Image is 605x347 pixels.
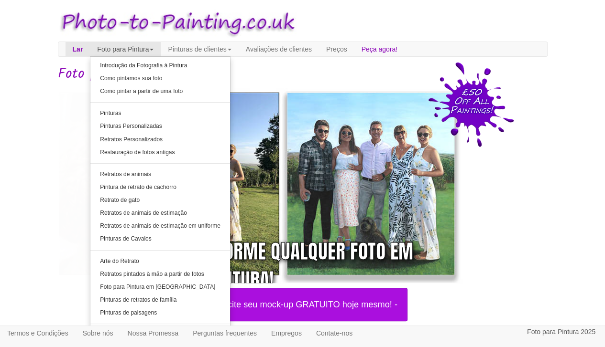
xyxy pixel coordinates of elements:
[326,45,347,53] font: Preços
[90,207,230,220] a: Retratos de animais de estimação
[168,45,226,53] font: Pinturas de clientes
[193,329,257,337] font: Perguntas frequentes
[90,107,230,120] a: Pinturas
[100,222,220,229] font: Retratos de animais de estimação em uniforme
[90,281,230,294] a: Foto para Pintura em [GEOGRAPHIC_DATA]
[100,184,176,190] font: Pintura de retrato de cachorro
[271,329,302,337] font: Empregos
[100,258,139,264] font: Arte do Retrato
[90,120,230,133] a: Pinturas Personalizadas
[90,194,230,207] a: Retrato de gato
[90,268,230,281] a: Retratos pintados à mão a partir de fotos
[120,326,186,340] a: Nossa Promessa
[527,328,595,336] font: Foto para Pintura 2025
[316,329,352,337] font: Contate-nos
[51,84,409,283] img: Pintura a óleo de um cachorro
[90,294,230,306] a: Pinturas de retratos de família
[100,110,121,116] font: Pinturas
[90,220,230,232] a: Retratos de animais de estimação em uniforme
[319,42,354,56] a: Preços
[161,42,238,56] a: Pinturas de clientes
[100,309,157,316] font: Pinturas de paisagens
[90,168,230,181] a: Retratos de animais
[239,42,319,56] a: Avaliações de clientes
[58,63,164,85] font: Foto para Pintura
[90,255,230,268] a: Arte do Retrato
[186,326,264,340] a: Perguntas frequentes
[264,326,309,340] a: Empregos
[100,271,204,277] font: Retratos pintados à mão a partir de fotos
[362,45,398,53] font: Peça agora!
[90,133,230,146] a: Retratos Personalizados
[309,326,360,340] a: Contate-nos
[100,75,162,82] font: Como pintamos sua foto
[169,236,413,295] font: Transforme qualquer foto em uma pintura!
[90,42,161,56] a: Foto para Pintura
[90,59,230,72] a: Introdução da Fotografia à Pintura
[127,329,178,337] font: Nossa Promessa
[90,306,230,319] a: Pinturas de paisagens
[7,329,68,337] font: Termos e Condições
[90,85,230,98] a: Como pintar a partir de uma foto
[246,45,312,53] font: Avaliações de clientes
[100,235,151,242] font: Pinturas de Cavalos
[208,300,397,310] font: - Solicite seu mock-up GRATUITO hoje mesmo! -
[100,88,183,95] font: Como pintar a partir de uma foto
[76,326,121,340] a: Sobre nós
[100,123,162,129] font: Pinturas Personalizadas
[73,45,83,53] font: Lar
[104,84,462,283] img: family-small.jpg
[100,284,215,290] font: Foto para Pintura em [GEOGRAPHIC_DATA]
[100,149,175,156] font: Restauração de fotos antigas
[83,329,113,337] font: Sobre nós
[100,171,151,178] font: Retratos de animais
[100,136,163,143] font: Retratos Personalizados
[354,42,405,56] a: Peça agora!
[100,210,187,216] font: Retratos de animais de estimação
[100,62,187,69] font: Introdução da Fotografia à Pintura
[53,5,298,42] img: Foto para Pintura
[97,45,149,53] font: Foto para Pintura
[90,146,230,159] a: Restauração de fotos antigas
[66,42,90,56] a: Lar
[428,62,514,147] img: Queda de preço de 50 libras
[90,72,230,85] a: Como pintamos sua foto
[198,288,407,321] button: - Solicite seu mock-up GRATUITO hoje mesmo! -
[90,181,230,194] a: Pintura de retrato de cachorro
[100,197,140,203] font: Retrato de gato
[100,296,176,303] font: Pinturas de retratos de família
[90,232,230,245] a: Pinturas de Cavalos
